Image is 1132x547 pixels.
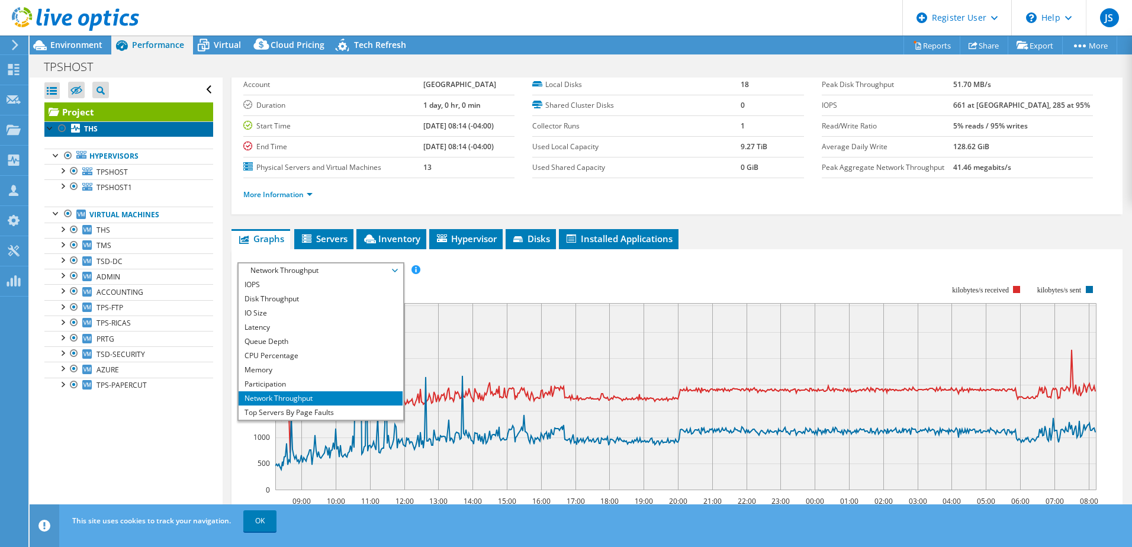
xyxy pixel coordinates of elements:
[44,223,213,238] a: THS
[97,256,123,266] span: TSD-DC
[243,99,423,111] label: Duration
[239,278,403,292] li: IOPS
[44,121,213,137] a: THS
[634,496,652,506] text: 19:00
[822,120,953,132] label: Read/Write Ratio
[822,141,953,153] label: Average Daily Write
[840,496,858,506] text: 01:00
[97,334,114,344] span: PRTG
[239,349,403,363] li: CPU Percentage
[326,496,345,506] text: 10:00
[1045,496,1063,506] text: 07:00
[362,233,420,244] span: Inventory
[822,79,953,91] label: Peak Disk Throughput
[1062,36,1117,54] a: More
[600,496,618,506] text: 18:00
[239,320,403,334] li: Latency
[668,496,687,506] text: 20:00
[97,240,111,250] span: TMS
[258,458,270,468] text: 500
[953,100,1090,110] b: 661 at [GEOGRAPHIC_DATA], 285 at 95%
[976,496,995,506] text: 05:00
[44,164,213,179] a: TPSHOST
[532,120,740,132] label: Collector Runs
[903,36,960,54] a: Reports
[97,318,131,328] span: TPS-RICAS
[1100,8,1119,27] span: JS
[423,100,481,110] b: 1 day, 0 hr, 0 min
[44,253,213,269] a: TSD-DC
[239,306,403,320] li: IO Size
[741,79,749,89] b: 18
[395,496,413,506] text: 12:00
[239,377,403,391] li: Participation
[423,141,494,152] b: [DATE] 08:14 (-04:00)
[97,303,123,313] span: TPS-FTP
[771,496,789,506] text: 23:00
[953,162,1011,172] b: 41.46 megabits/s
[741,162,758,172] b: 0 GiB
[908,496,927,506] text: 03:00
[97,225,110,235] span: THS
[532,79,740,91] label: Local Disks
[429,496,447,506] text: 13:00
[953,121,1028,131] b: 5% reads / 95% writes
[44,346,213,362] a: TSD-SECURITY
[97,365,119,375] span: AZURE
[239,334,403,349] li: Queue Depth
[566,496,584,506] text: 17:00
[44,284,213,300] a: ACCOUNTING
[423,162,432,172] b: 13
[741,121,745,131] b: 1
[44,238,213,253] a: TMS
[44,207,213,222] a: Virtual Machines
[1026,12,1037,23] svg: \n
[243,510,276,532] a: OK
[435,233,497,244] span: Hypervisor
[97,380,147,390] span: TPS-PAPERCUT
[953,79,991,89] b: 51.70 MB/s
[942,496,960,506] text: 04:00
[44,362,213,377] a: AZURE
[497,496,516,506] text: 15:00
[423,121,494,131] b: [DATE] 08:14 (-04:00)
[1037,286,1082,294] text: kilobytes/s sent
[97,272,120,282] span: ADMIN
[423,79,496,89] b: [GEOGRAPHIC_DATA]
[245,263,397,278] span: Network Throughput
[292,496,310,506] text: 09:00
[239,292,403,306] li: Disk Throughput
[243,141,423,153] label: End Time
[266,485,270,495] text: 0
[44,269,213,284] a: ADMIN
[44,179,213,195] a: TPSHOST1
[44,316,213,331] a: TPS-RICAS
[300,233,348,244] span: Servers
[874,496,892,506] text: 02:00
[44,378,213,393] a: TPS-PAPERCUT
[271,39,324,50] span: Cloud Pricing
[512,233,550,244] span: Disks
[50,39,102,50] span: Environment
[960,36,1008,54] a: Share
[237,233,284,244] span: Graphs
[354,39,406,50] span: Tech Refresh
[805,496,824,506] text: 00:00
[532,162,740,173] label: Used Shared Capacity
[243,162,423,173] label: Physical Servers and Virtual Machines
[361,496,379,506] text: 11:00
[1008,36,1063,54] a: Export
[239,391,403,406] li: Network Throughput
[132,39,184,50] span: Performance
[565,233,673,244] span: Installed Applications
[737,496,755,506] text: 22:00
[44,149,213,164] a: Hypervisors
[532,99,740,111] label: Shared Cluster Disks
[741,141,767,152] b: 9.27 TiB
[44,331,213,346] a: PRTG
[532,141,740,153] label: Used Local Capacity
[741,100,745,110] b: 0
[463,496,481,506] text: 14:00
[239,406,403,420] li: Top Servers By Page Faults
[703,496,721,506] text: 21:00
